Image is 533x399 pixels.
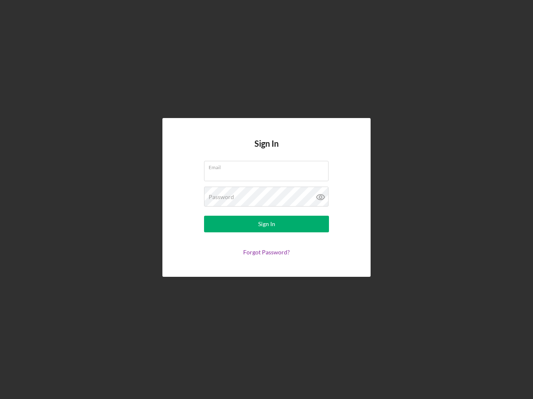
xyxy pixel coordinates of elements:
label: Email [209,161,329,170]
h4: Sign In [254,139,279,161]
label: Password [209,194,234,200]
button: Sign In [204,216,329,232]
div: Sign In [258,216,275,232]
a: Forgot Password? [243,249,290,256]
